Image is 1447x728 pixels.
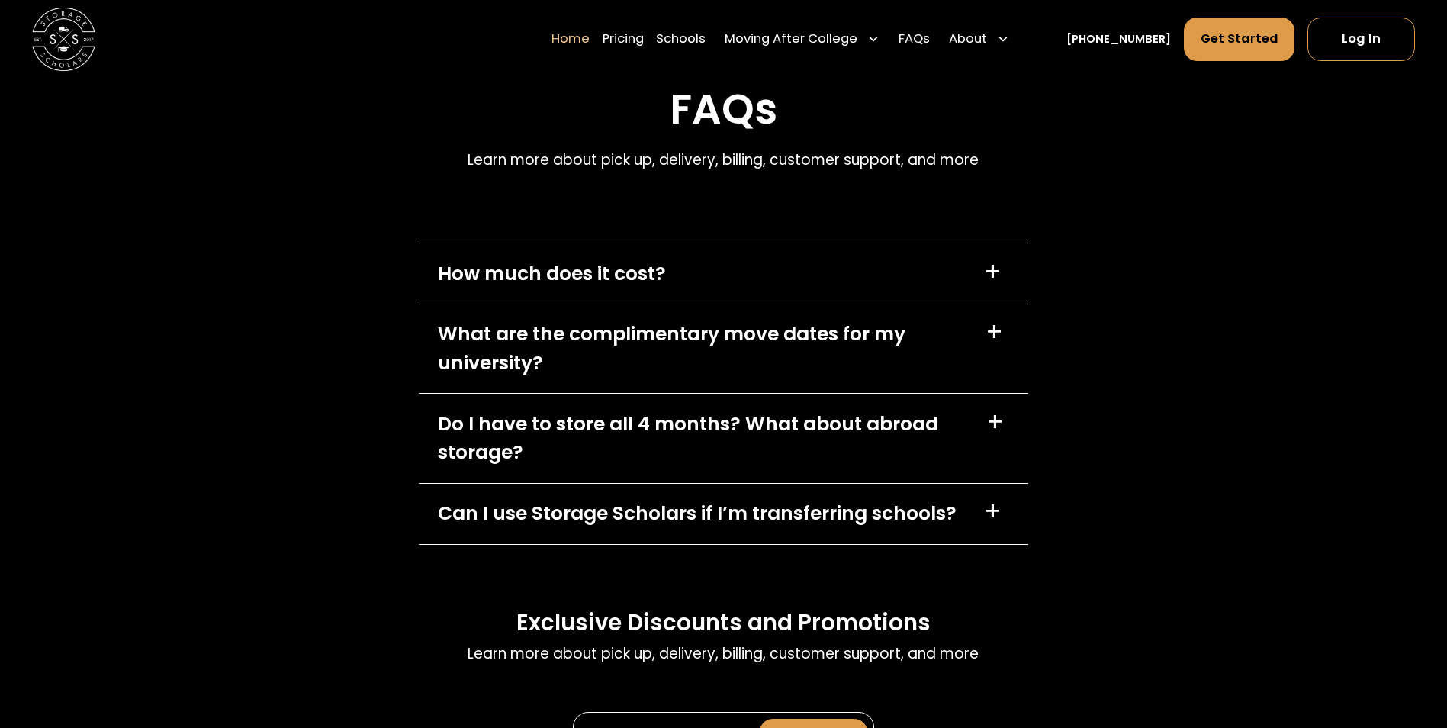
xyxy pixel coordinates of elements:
[438,259,666,288] div: How much does it cost?
[725,31,857,50] div: Moving After College
[943,18,1016,62] div: About
[986,410,1004,435] div: +
[1184,18,1295,61] a: Get Started
[32,8,95,71] img: Storage Scholars main logo
[656,18,706,62] a: Schools
[438,499,957,527] div: Can I use Storage Scholars if I’m transferring schools?
[551,18,590,62] a: Home
[1307,18,1415,61] a: Log In
[949,31,987,50] div: About
[468,85,979,134] h2: FAQs
[899,18,930,62] a: FAQs
[516,608,931,637] h3: Exclusive Discounts and Promotions
[603,18,644,62] a: Pricing
[438,320,966,377] div: What are the complimentary move dates for my university?
[1066,31,1171,48] a: [PHONE_NUMBER]
[984,259,1002,285] div: +
[468,643,979,665] p: Learn more about pick up, delivery, billing, customer support, and more
[986,320,1003,345] div: +
[984,499,1002,524] div: +
[468,150,979,171] p: Learn more about pick up, delivery, billing, customer support, and more
[438,410,967,467] div: Do I have to store all 4 months? What about abroad storage?
[719,18,886,62] div: Moving After College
